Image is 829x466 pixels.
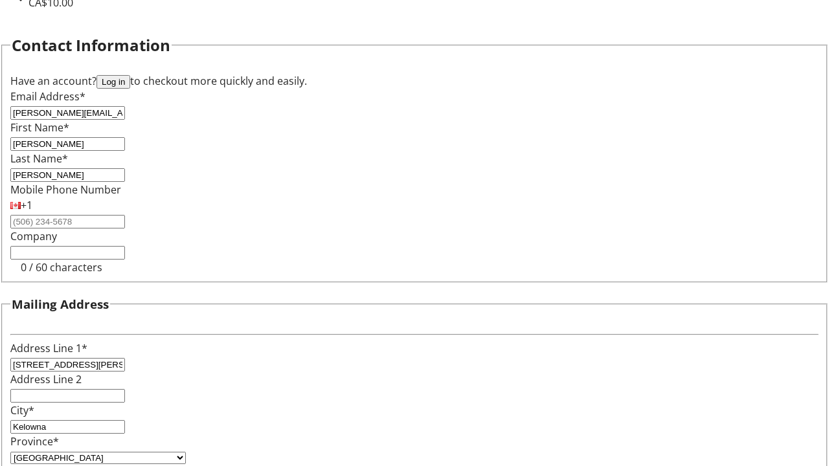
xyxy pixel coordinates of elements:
[21,260,102,274] tr-character-limit: 0 / 60 characters
[10,229,57,243] label: Company
[10,183,121,197] label: Mobile Phone Number
[12,34,170,57] h2: Contact Information
[10,120,69,135] label: First Name*
[10,420,125,434] input: City
[10,215,125,228] input: (506) 234-5678
[10,151,68,166] label: Last Name*
[97,75,130,89] button: Log in
[10,403,34,417] label: City*
[12,295,109,313] h3: Mailing Address
[10,372,82,386] label: Address Line 2
[10,73,819,89] div: Have an account? to checkout more quickly and easily.
[10,434,59,449] label: Province*
[10,358,125,372] input: Address
[10,341,87,355] label: Address Line 1*
[10,89,85,104] label: Email Address*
